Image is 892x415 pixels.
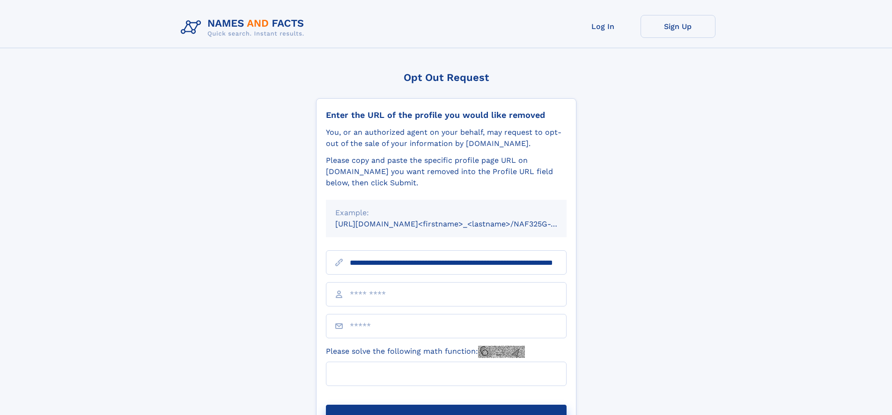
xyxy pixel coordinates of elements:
[641,15,715,38] a: Sign Up
[177,15,312,40] img: Logo Names and Facts
[316,72,576,83] div: Opt Out Request
[326,346,525,358] label: Please solve the following math function:
[566,15,641,38] a: Log In
[326,155,567,189] div: Please copy and paste the specific profile page URL on [DOMAIN_NAME] you want removed into the Pr...
[335,219,584,228] small: [URL][DOMAIN_NAME]<firstname>_<lastname>/NAF325G-xxxxxxxx
[335,207,557,218] div: Example:
[326,127,567,149] div: You, or an authorized agent on your behalf, may request to opt-out of the sale of your informatio...
[326,110,567,120] div: Enter the URL of the profile you would like removed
